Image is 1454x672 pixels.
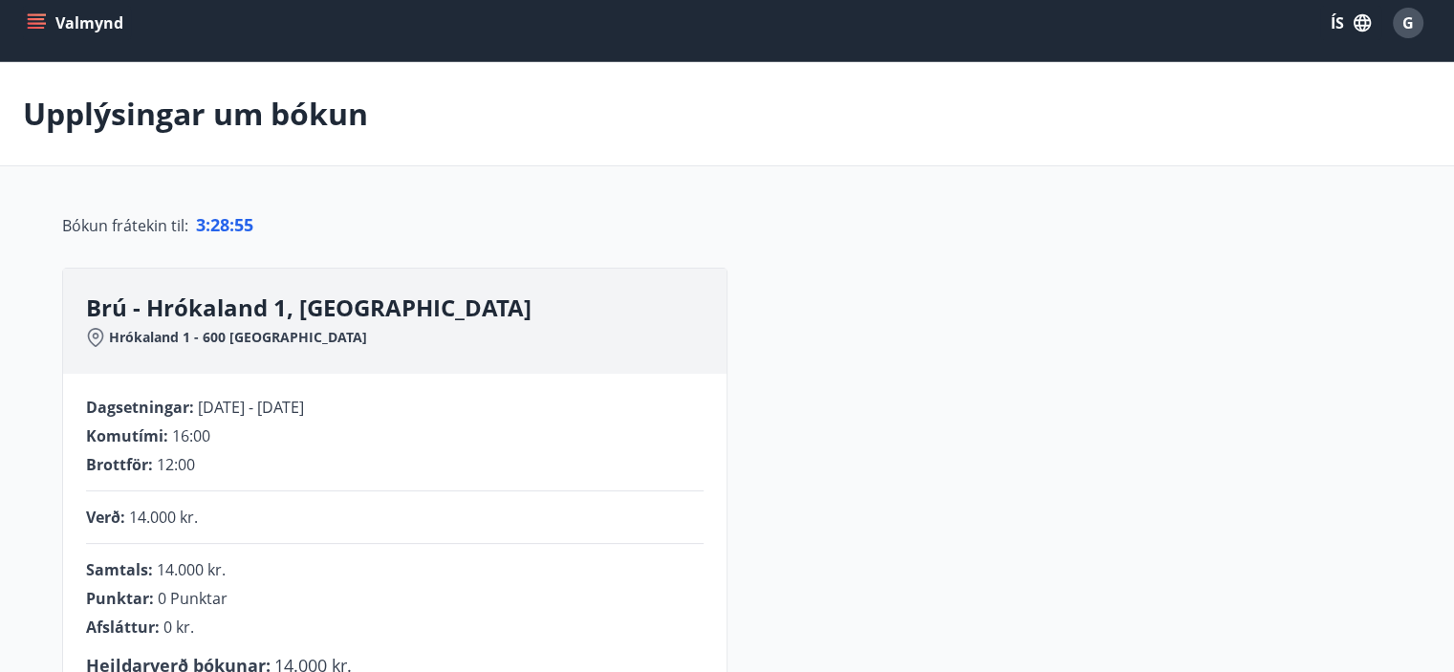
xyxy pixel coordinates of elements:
[86,559,153,580] span: Samtals :
[198,397,304,418] span: [DATE] - [DATE]
[23,93,368,135] p: Upplýsingar um bókun
[62,214,188,237] span: Bókun frátekin til :
[1320,6,1381,40] button: ÍS
[86,617,160,638] span: Afsláttur :
[172,425,210,446] span: 16:00
[86,588,154,609] span: Punktar :
[234,213,253,236] span: 55
[86,425,168,446] span: Komutími :
[196,213,210,236] span: 3 :
[86,397,194,418] span: Dagsetningar :
[109,328,367,347] span: Hrókaland 1 - 600 [GEOGRAPHIC_DATA]
[158,588,228,609] span: 0 Punktar
[86,292,727,324] h3: Brú - Hrókaland 1, [GEOGRAPHIC_DATA]
[157,559,226,580] span: 14.000 kr.
[23,6,131,40] button: menu
[86,507,125,528] span: Verð :
[210,213,234,236] span: 28 :
[86,454,153,475] span: Brottför :
[129,507,198,528] span: 14.000 kr.
[157,454,195,475] span: 12:00
[163,617,194,638] span: 0 kr.
[1402,12,1414,33] span: G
